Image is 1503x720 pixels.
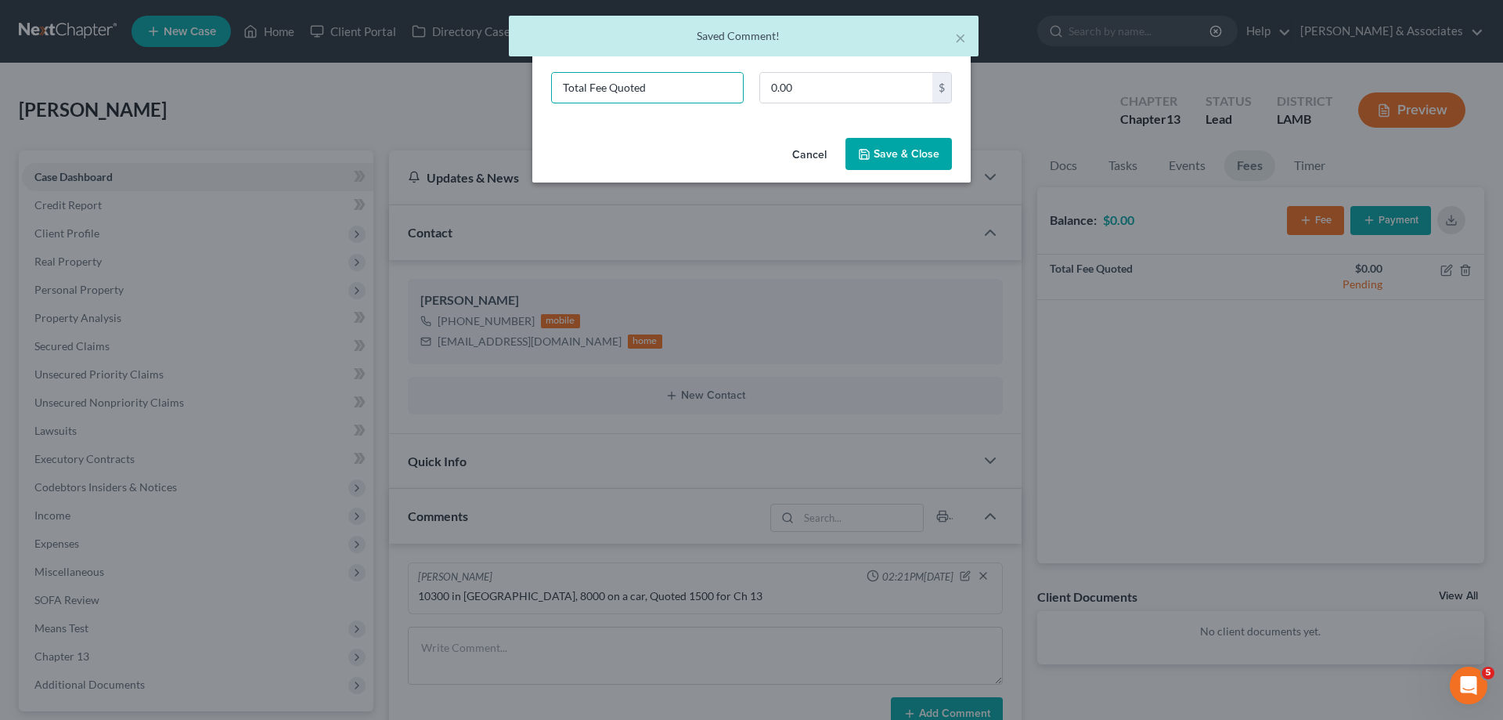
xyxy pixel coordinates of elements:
[845,138,952,171] button: Save & Close
[932,73,951,103] div: $
[552,73,743,103] input: Describe...
[780,139,839,171] button: Cancel
[521,28,966,44] div: Saved Comment!
[1482,667,1494,679] span: 5
[955,28,966,47] button: ×
[1450,667,1487,704] iframe: Intercom live chat
[760,73,932,103] input: 0.00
